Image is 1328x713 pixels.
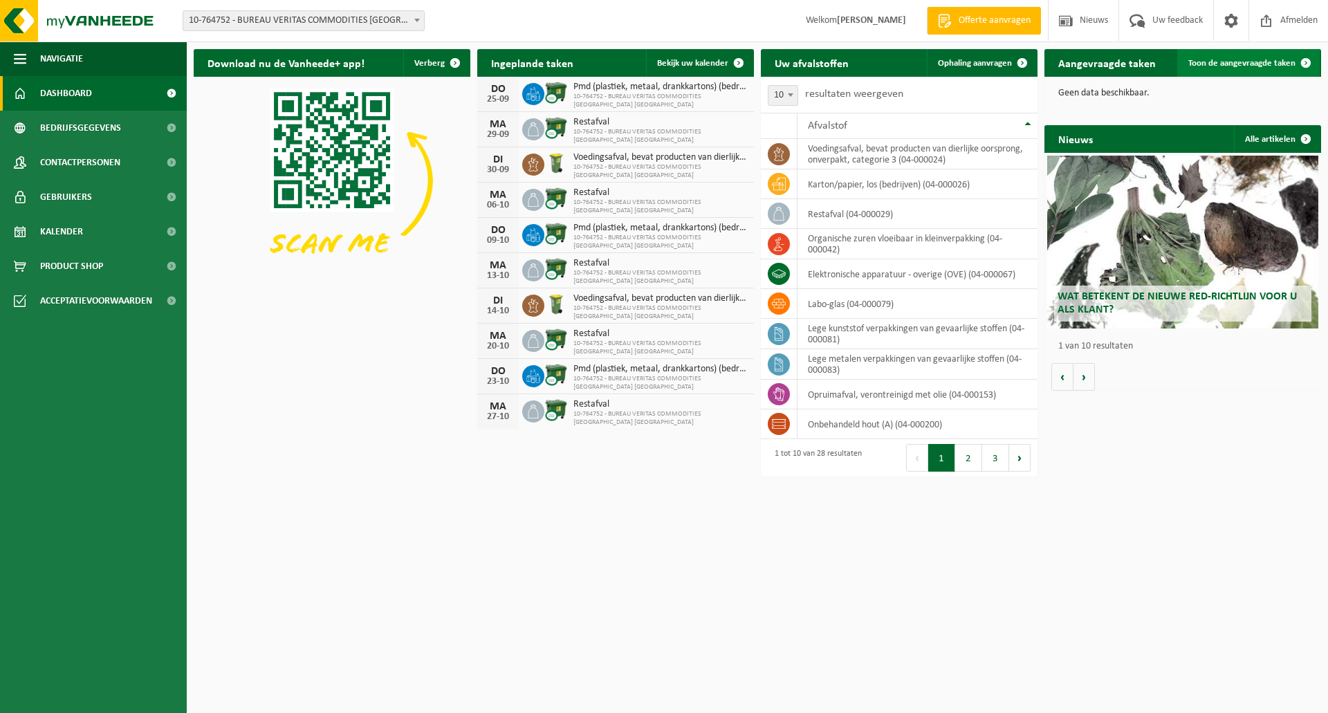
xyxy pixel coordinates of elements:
[484,306,512,316] div: 14-10
[573,223,747,234] span: Pmd (plastiek, metaal, drankkartons) (bedrijven)
[544,81,568,104] img: WB-1100-CU
[928,444,955,472] button: 1
[544,116,568,140] img: WB-1100-CU
[544,187,568,210] img: WB-1100-CU
[805,89,903,100] label: resultaten weergeven
[657,59,728,68] span: Bekijk uw kalender
[573,128,747,145] span: 10-764752 - BUREAU VERITAS COMMODITIES [GEOGRAPHIC_DATA] [GEOGRAPHIC_DATA]
[484,342,512,351] div: 20-10
[40,41,83,76] span: Navigatie
[484,331,512,342] div: MA
[40,284,152,318] span: Acceptatievoorwaarden
[183,10,425,31] span: 10-764752 - BUREAU VERITAS COMMODITIES ANTWERP NV - ANTWERPEN
[573,375,747,391] span: 10-764752 - BUREAU VERITAS COMMODITIES [GEOGRAPHIC_DATA] [GEOGRAPHIC_DATA]
[484,401,512,412] div: MA
[573,293,747,304] span: Voedingsafval, bevat producten van dierlijke oorsprong, onverpakt, categorie 3
[797,409,1037,439] td: onbehandeld hout (A) (04-000200)
[1044,125,1107,152] h2: Nieuws
[484,130,512,140] div: 29-09
[797,259,1037,289] td: elektronische apparatuur - overige (OVE) (04-000067)
[484,377,512,387] div: 23-10
[484,119,512,130] div: MA
[1044,49,1170,76] h2: Aangevraagde taken
[484,95,512,104] div: 25-09
[194,49,378,76] h2: Download nu de Vanheede+ app!
[1058,342,1314,351] p: 1 van 10 resultaten
[646,49,753,77] a: Bekijk uw kalender
[927,49,1036,77] a: Ophaling aanvragen
[40,111,121,145] span: Bedrijfsgegevens
[544,293,568,316] img: WB-0140-HPE-GN-50
[40,145,120,180] span: Contactpersonen
[1047,156,1318,328] a: Wat betekent de nieuwe RED-richtlijn voor u als klant?
[484,225,512,236] div: DO
[1188,59,1295,68] span: Toon de aangevraagde taken
[797,380,1037,409] td: opruimafval, verontreinigd met olie (04-000153)
[484,271,512,281] div: 13-10
[477,49,587,76] h2: Ingeplande taken
[906,444,928,472] button: Previous
[955,444,982,472] button: 2
[183,11,424,30] span: 10-764752 - BUREAU VERITAS COMMODITIES ANTWERP NV - ANTWERPEN
[768,443,862,473] div: 1 tot 10 van 28 resultaten
[573,163,747,180] span: 10-764752 - BUREAU VERITAS COMMODITIES [GEOGRAPHIC_DATA] [GEOGRAPHIC_DATA]
[573,328,747,340] span: Restafval
[484,201,512,210] div: 06-10
[573,399,747,410] span: Restafval
[484,260,512,271] div: MA
[573,258,747,269] span: Restafval
[573,269,747,286] span: 10-764752 - BUREAU VERITAS COMMODITIES [GEOGRAPHIC_DATA] [GEOGRAPHIC_DATA]
[484,366,512,377] div: DO
[797,349,1037,380] td: lege metalen verpakkingen van gevaarlijke stoffen (04-000083)
[40,214,83,249] span: Kalender
[573,187,747,198] span: Restafval
[1073,363,1095,391] button: Volgende
[1051,363,1073,391] button: Vorige
[955,14,1034,28] span: Offerte aanvragen
[1058,291,1297,315] span: Wat betekent de nieuwe RED-richtlijn voor u als klant?
[573,234,747,250] span: 10-764752 - BUREAU VERITAS COMMODITIES [GEOGRAPHIC_DATA] [GEOGRAPHIC_DATA]
[544,398,568,422] img: WB-1100-CU
[797,229,1037,259] td: organische zuren vloeibaar in kleinverpakking (04-000042)
[573,82,747,93] span: Pmd (plastiek, metaal, drankkartons) (bedrijven)
[1234,125,1320,153] a: Alle artikelen
[544,151,568,175] img: WB-0140-HPE-GN-50
[1009,444,1031,472] button: Next
[927,7,1041,35] a: Offerte aanvragen
[414,59,445,68] span: Verberg
[484,412,512,422] div: 27-10
[484,295,512,306] div: DI
[484,165,512,175] div: 30-09
[573,117,747,128] span: Restafval
[544,328,568,351] img: WB-1100-CU
[573,93,747,109] span: 10-764752 - BUREAU VERITAS COMMODITIES [GEOGRAPHIC_DATA] [GEOGRAPHIC_DATA]
[982,444,1009,472] button: 3
[573,152,747,163] span: Voedingsafval, bevat producten van dierlijke oorsprong, onverpakt, categorie 3
[797,289,1037,319] td: labo-glas (04-000079)
[768,86,797,105] span: 10
[573,364,747,375] span: Pmd (plastiek, metaal, drankkartons) (bedrijven)
[544,222,568,246] img: WB-1100-CU
[1058,89,1307,98] p: Geen data beschikbaar.
[40,180,92,214] span: Gebruikers
[484,84,512,95] div: DO
[573,410,747,427] span: 10-764752 - BUREAU VERITAS COMMODITIES [GEOGRAPHIC_DATA] [GEOGRAPHIC_DATA]
[40,76,92,111] span: Dashboard
[797,169,1037,199] td: karton/papier, los (bedrijven) (04-000026)
[573,340,747,356] span: 10-764752 - BUREAU VERITAS COMMODITIES [GEOGRAPHIC_DATA] [GEOGRAPHIC_DATA]
[484,236,512,246] div: 09-10
[194,77,470,284] img: Download de VHEPlus App
[403,49,469,77] button: Verberg
[573,198,747,215] span: 10-764752 - BUREAU VERITAS COMMODITIES [GEOGRAPHIC_DATA] [GEOGRAPHIC_DATA]
[544,257,568,281] img: WB-1100-CU
[484,154,512,165] div: DI
[797,139,1037,169] td: voedingsafval, bevat producten van dierlijke oorsprong, onverpakt, categorie 3 (04-000024)
[938,59,1012,68] span: Ophaling aanvragen
[484,189,512,201] div: MA
[573,304,747,321] span: 10-764752 - BUREAU VERITAS COMMODITIES [GEOGRAPHIC_DATA] [GEOGRAPHIC_DATA]
[544,363,568,387] img: WB-1100-CU
[797,319,1037,349] td: lege kunststof verpakkingen van gevaarlijke stoffen (04-000081)
[768,85,798,106] span: 10
[761,49,863,76] h2: Uw afvalstoffen
[837,15,906,26] strong: [PERSON_NAME]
